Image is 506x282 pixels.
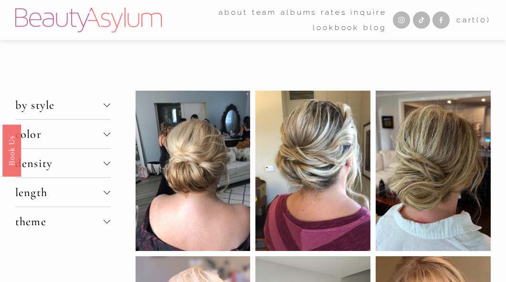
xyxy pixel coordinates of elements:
[15,149,110,178] button: density
[219,6,248,19] span: about
[432,11,450,29] a: Facebook
[393,11,410,29] a: Instagram
[456,13,491,27] a: Cart(0)
[413,11,430,29] a: TikTok
[281,5,317,20] a: albums
[15,127,104,141] span: color
[15,185,104,199] span: length
[15,178,110,207] button: length
[15,120,110,148] button: color
[321,5,347,20] a: Rates
[15,207,110,236] button: theme
[15,214,104,229] span: theme
[2,124,21,176] a: Book Us
[313,20,359,35] a: Lookbook
[219,5,248,20] a: folder dropdown
[15,8,162,32] img: Beauty Asylum | Bridal Hair &amp; Makeup Charlotte &amp; Atlanta
[476,15,491,24] span: ( )
[252,6,277,19] span: team
[480,15,487,24] span: 0
[15,91,110,119] button: by style
[15,156,104,170] span: density
[350,5,387,20] a: Inquire
[252,5,277,20] a: folder dropdown
[15,98,104,112] span: by style
[363,20,387,35] a: Blog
